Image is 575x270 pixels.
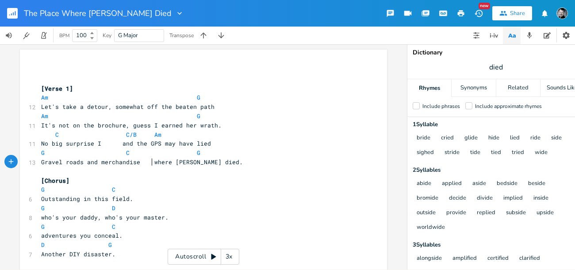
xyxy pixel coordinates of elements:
span: Let's take a detour, somewhat off the beaten path [41,103,215,111]
button: alongside [417,255,442,262]
span: adventures you conceal. [41,231,123,239]
button: bedside [497,180,517,188]
button: tried [512,149,524,157]
div: Transpose [169,33,194,38]
div: Synonyms [452,79,495,97]
span: C [112,185,115,193]
button: New [470,5,487,21]
button: bromide [417,195,438,202]
button: hide [488,135,499,142]
div: 3x [221,249,237,265]
span: [Chorus] [41,177,69,185]
div: New [479,3,490,9]
span: G [197,93,200,101]
div: Rhymes [407,79,451,97]
span: Am [154,131,161,139]
span: No big surprise I and the GPS may have lied [41,139,211,147]
button: Share [492,6,532,20]
button: applied [442,180,462,188]
span: [Verse 1] [41,85,73,93]
button: glide [464,135,478,142]
button: clarified [519,255,540,262]
button: wide [535,149,548,157]
button: lied [510,135,520,142]
span: D [41,241,45,249]
div: Include phrases [422,104,460,109]
span: Am [41,112,48,120]
span: Another DIY disaster. [41,250,115,258]
span: C [126,149,130,157]
img: Timothy James [556,8,568,19]
span: G [108,241,112,249]
button: side [551,135,562,142]
button: upside [537,209,554,217]
span: Outstanding in this field. [41,195,133,203]
span: G [41,149,45,157]
span: G [41,204,45,212]
span: G [41,185,45,193]
button: cried [441,135,454,142]
button: tied [491,149,501,157]
span: G [197,112,200,120]
span: It's not on the brochure, guess I earned her wrath. [41,121,222,129]
div: Key [103,33,111,38]
div: Include approximate rhymes [475,104,542,109]
button: beside [528,180,545,188]
button: aside [472,180,486,188]
button: provide [446,209,466,217]
div: Share [510,9,525,17]
button: tide [470,149,480,157]
span: C/B [126,131,137,139]
div: BPM [59,33,69,38]
span: G [197,149,200,157]
span: G [41,223,45,231]
button: outside [417,209,436,217]
button: implied [503,195,523,202]
span: C [55,131,59,139]
span: The Place Where [PERSON_NAME] Died [24,9,172,17]
button: certified [487,255,509,262]
span: Am [41,93,48,101]
button: divide [477,195,493,202]
button: stride [445,149,460,157]
span: who's your daddy, who's your master. [41,213,169,221]
span: G Major [118,31,138,39]
button: decide [449,195,466,202]
div: Autoscroll [168,249,239,265]
span: C [112,223,115,231]
span: died [489,62,503,73]
button: replied [477,209,495,217]
button: inside [533,195,548,202]
button: worldwide [417,224,445,231]
button: amplified [452,255,477,262]
span: Gravel roads and merchandise where [PERSON_NAME] died. [41,158,243,166]
button: sighed [417,149,434,157]
button: ride [530,135,540,142]
button: abide [417,180,431,188]
div: Related [496,79,540,97]
button: bride [417,135,430,142]
button: subside [506,209,526,217]
span: D [112,204,115,212]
